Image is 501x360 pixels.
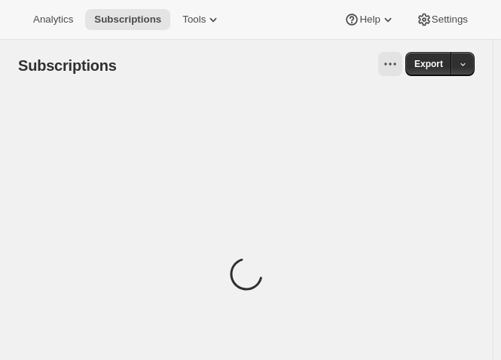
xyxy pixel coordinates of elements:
[182,14,206,26] span: Tools
[359,14,380,26] span: Help
[378,52,402,76] button: View actions for Subscriptions
[432,14,468,26] span: Settings
[85,9,170,30] button: Subscriptions
[33,14,73,26] span: Analytics
[173,9,230,30] button: Tools
[94,14,161,26] span: Subscriptions
[24,9,82,30] button: Analytics
[18,57,117,74] span: Subscriptions
[414,58,443,70] span: Export
[335,9,404,30] button: Help
[405,52,452,76] button: Export
[408,9,477,30] button: Settings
